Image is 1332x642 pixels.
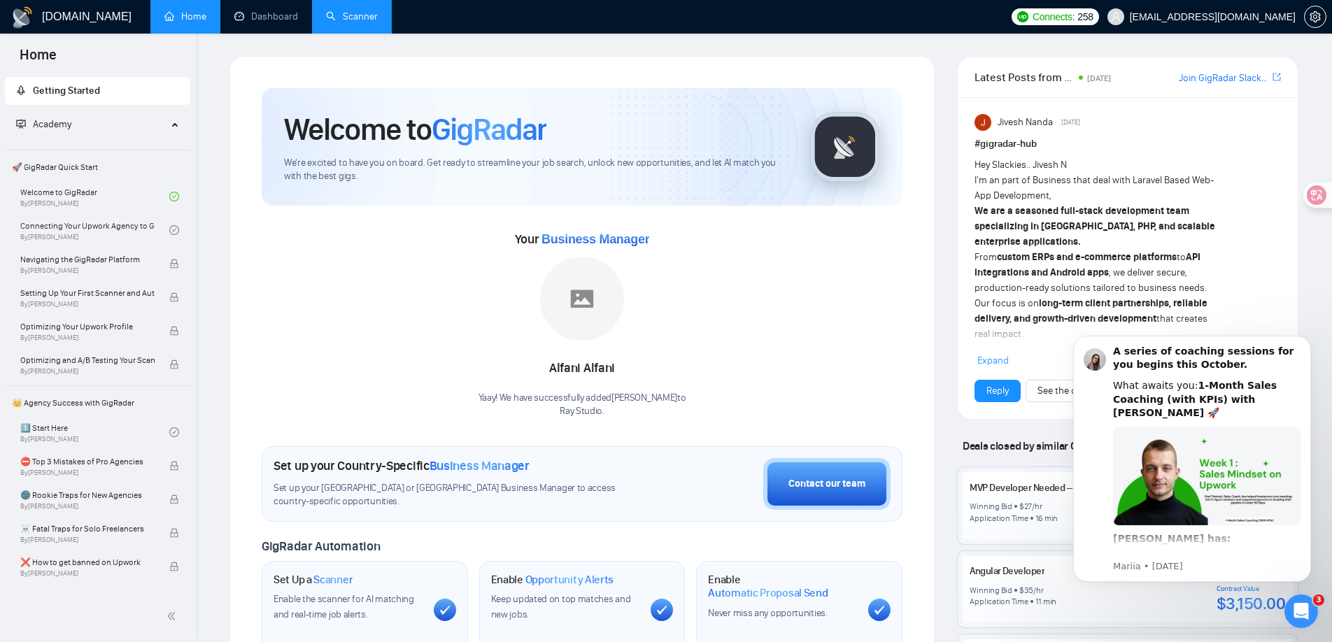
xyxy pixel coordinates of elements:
[491,593,631,620] span: Keep updated on top matches and new jobs.
[234,10,298,22] a: dashboardDashboard
[1026,380,1111,402] button: See the details
[479,392,686,418] div: Yaay! We have successfully added [PERSON_NAME] to
[998,115,1053,130] span: Jivesh Nanda
[169,192,179,201] span: check-circle
[763,458,891,510] button: Contact our team
[274,573,353,587] h1: Set Up a
[540,257,624,341] img: placeholder.png
[169,292,179,302] span: lock
[6,389,189,417] span: 👑 Agency Success with GigRadar
[1087,73,1111,83] span: [DATE]
[788,476,865,492] div: Contact our team
[166,609,180,623] span: double-left
[1061,116,1080,129] span: [DATE]
[970,565,1044,577] a: Angular Developer
[1313,594,1324,606] span: 3
[8,45,68,74] span: Home
[970,585,1012,596] div: Winning Bid
[1033,585,1043,596] div: /hr
[20,502,155,511] span: By [PERSON_NAME]
[1017,11,1028,22] img: upwork-logo.png
[20,522,155,536] span: ☠️ Fatal Traps for Solo Freelancers
[1179,71,1270,86] a: Join GigRadar Slack Community
[708,586,828,600] span: Automatic Proposal Send
[11,6,34,29] img: logo
[708,573,857,600] h1: Enable
[169,259,179,269] span: lock
[970,501,1012,512] div: Winning Bid
[975,157,1219,434] div: Hey Slackies.. Jivesh N I'm an part of Business that deal with Laravel Based Web-App Development,...
[975,69,1075,86] span: Latest Posts from the GigRadar Community
[20,417,169,448] a: 1️⃣ Start HereBy[PERSON_NAME]
[5,77,190,105] li: Getting Started
[20,320,155,334] span: Optimizing Your Upwork Profile
[708,607,827,619] span: Never miss any opportunities.
[1037,383,1099,399] a: See the details
[970,513,1028,524] div: Application Time
[515,231,650,247] span: Your
[1032,501,1042,512] div: /hr
[20,334,155,342] span: By [PERSON_NAME]
[284,157,788,183] span: We're excited to have you on board. Get ready to streamline your job search, unlock new opportuni...
[20,589,155,603] span: 😭 Account blocked: what to do?
[1304,11,1326,22] a: setting
[986,383,1009,399] a: Reply
[430,458,530,473] span: Business Manager
[16,118,71,130] span: Academy
[20,286,155,300] span: Setting Up Your First Scanner and Auto-Bidder
[284,110,546,148] h1: Welcome to
[975,380,1021,402] button: Reply
[1077,9,1093,24] span: 258
[164,10,206,22] a: homeHome
[20,536,155,544] span: By [PERSON_NAME]
[16,119,26,129] span: fund-projection-screen
[262,538,380,554] span: GigRadar Automation
[977,355,1009,366] span: Expand
[1273,71,1281,83] span: export
[1284,594,1318,628] iframe: Intercom live chat
[975,205,1215,248] strong: We are a seasoned full-stack development team specializing in [GEOGRAPHIC_DATA], PHP, and scalabl...
[491,573,614,587] h1: Enable
[20,488,155,502] span: 🌚 Rookie Traps for New Agencies
[1019,501,1024,512] div: $
[274,482,644,508] span: Set up your [GEOGRAPHIC_DATA] or [GEOGRAPHIC_DATA] Business Manager to access country-specific op...
[33,85,100,97] span: Getting Started
[479,357,686,380] div: Alfani Alfani
[20,181,169,212] a: Welcome to GigRadarBy[PERSON_NAME]
[1273,71,1281,84] a: export
[169,326,179,336] span: lock
[975,136,1281,152] h1: # gigradar-hub
[274,593,414,620] span: Enable the scanner for AI matching and real-time job alerts.
[20,300,155,308] span: By [PERSON_NAME]
[975,114,991,131] img: Jivesh Nanda
[20,353,155,367] span: Optimizing and A/B Testing Your Scanner for Better Results
[1035,596,1057,607] div: 11 min
[1024,585,1034,596] div: 35
[20,367,155,376] span: By [PERSON_NAME]
[20,215,169,245] a: Connecting Your Upwork Agency to GigRadarBy[PERSON_NAME]
[432,110,546,148] span: GigRadar
[20,469,155,477] span: By [PERSON_NAME]
[1033,9,1075,24] span: Connects:
[169,562,179,571] span: lock
[20,569,155,578] span: By [PERSON_NAME]
[33,118,71,130] span: Academy
[1024,501,1033,512] div: 27
[326,10,378,22] a: searchScanner
[1305,11,1326,22] span: setting
[970,596,1028,607] div: Application Time
[20,266,155,275] span: By [PERSON_NAME]
[810,112,880,182] img: gigradar-logo.png
[541,232,649,246] span: Business Manager
[169,225,179,235] span: check-circle
[1035,513,1058,524] div: 16 min
[970,482,1138,494] a: MVP Developer Needed – 2 Week Delivery
[20,252,155,266] span: Navigating the GigRadar Platform
[525,573,614,587] span: Opportunity Alerts
[169,494,179,504] span: lock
